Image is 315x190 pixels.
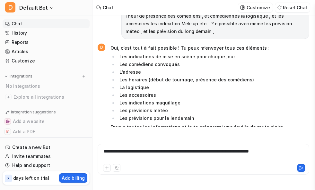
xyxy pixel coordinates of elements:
a: Explore all integrations [3,93,90,102]
img: menu_add.svg [82,74,86,78]
a: Invite teammates [3,152,90,161]
a: Articles [3,47,90,56]
span: Explore all integrations [13,92,87,102]
a: History [3,29,90,37]
p: Integration suggestions [11,109,56,115]
img: customize [240,5,245,10]
span: D [5,2,15,12]
div: Chat [103,4,113,11]
button: Add billing [59,173,87,183]
button: Reset Chat [275,3,310,12]
img: expand menu [4,74,8,78]
a: Reports [3,38,90,47]
li: L’adresse [118,68,298,76]
a: Create a new Bot [3,143,90,152]
li: Les accessoires [118,91,298,99]
li: La logistique [118,84,298,91]
a: Customize [3,56,90,65]
button: Add a websiteAdd a website [3,116,90,127]
button: Add a Google Doc [3,137,90,147]
img: explore all integrations [5,94,12,100]
li: Les indications maquillage [118,99,298,107]
a: Help and support [3,161,90,170]
button: Add a PDFAdd a PDF [3,127,90,137]
li: Les indications de mise en scène pour chaque jour [118,53,298,61]
a: Chat [3,19,90,28]
div: No integrations [4,81,90,91]
li: Les horaires (début de tournage, présence des comédiens) [118,76,298,84]
p: days left on trial [13,175,49,181]
li: Les comédiens convoqués [118,61,298,68]
p: Oui, c’est tout à fait possible ! Tu peux m’envoyer tous ces éléments : [110,44,298,52]
p: 7 [7,176,10,181]
li: Les prévisions météo [118,107,298,114]
li: Les prévisions pour le lendemain [118,114,298,122]
button: Integrations [3,73,34,79]
img: Add a website [6,120,10,123]
p: Customize [247,4,270,11]
p: Add billing [62,175,85,181]
p: Envoie toutes les informations et je te préparerai une feuille de route claire, structurée et prê... [110,123,298,139]
button: Customize [238,3,272,12]
span: Default Bot [19,3,48,12]
span: D [98,44,105,51]
img: Add a PDF [6,130,10,134]
img: reset [277,5,282,10]
p: Integrations [10,74,32,79]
